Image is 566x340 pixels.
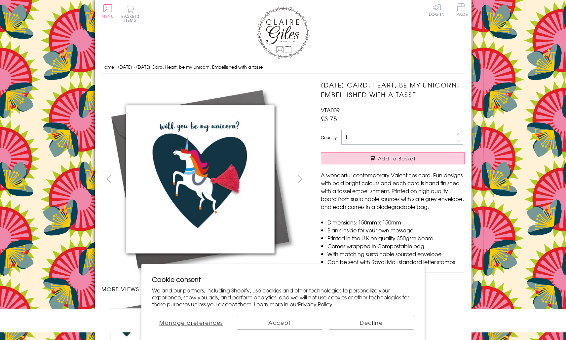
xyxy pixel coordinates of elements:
span: Menu [101,13,114,19]
h1: [DATE] Card, Heart, be my unicorn, Embellished with a tassel [321,80,465,99]
li: Can be sent with Royal Mail standard letter stamps [327,258,465,266]
li: With matching sustainable sourced envelope [327,250,465,258]
span: › [115,64,117,70]
a: Trade [454,3,468,17]
span: Add to Basket [378,155,416,162]
li: Dimensions: 150mm x 150mm [327,218,465,226]
a: Log In [429,3,445,16]
span: Trade [454,3,468,16]
button: Menu [101,4,114,18]
button: next [293,171,308,186]
li: Blank inside for your own message [327,226,465,234]
p: We and our partners, including Shopify, use cookies and other technologies to personalize your ex... [152,287,414,307]
span: VTA009 [321,106,340,114]
li: Comes wrapped in Compostable bag [327,242,465,250]
h2: Cookie consent [152,275,414,284]
h3: More views [101,285,308,293]
span: Manage preferences [159,319,223,326]
span: £3.75 [321,114,337,123]
span: 0 items [124,13,139,23]
button: Manage preferences [152,316,230,329]
p: A wonderful contemporary Valentines card. Fun designs with bold bright colours and each card is h... [321,171,465,211]
a: Privacy Policy [298,300,332,308]
button: Basket0 items [121,5,139,22]
a: Home [101,64,114,70]
span: [DATE] Card, Heart, be my unicorn, Embellished with a tassel [136,64,264,70]
li: Printed in the U.K on quality 350gsm board [327,234,465,242]
button: Add to Basket [321,152,465,164]
button: Accept [237,316,322,329]
nav: breadcrumbs [101,60,465,74]
button: Decline [329,316,414,329]
img: Valentine's Day Card, Heart, be my unicorn, Embellished with a tassel [101,80,299,278]
button: prev [101,171,116,186]
label: Quantity [321,134,337,140]
a: [DATE] [118,64,132,70]
img: Valentine's Day Card, Heart, be my unicorn, Embellished with a tassel [308,80,506,278]
img: Claire Giles Greetings Cards [257,7,310,59]
span: › [133,64,135,70]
